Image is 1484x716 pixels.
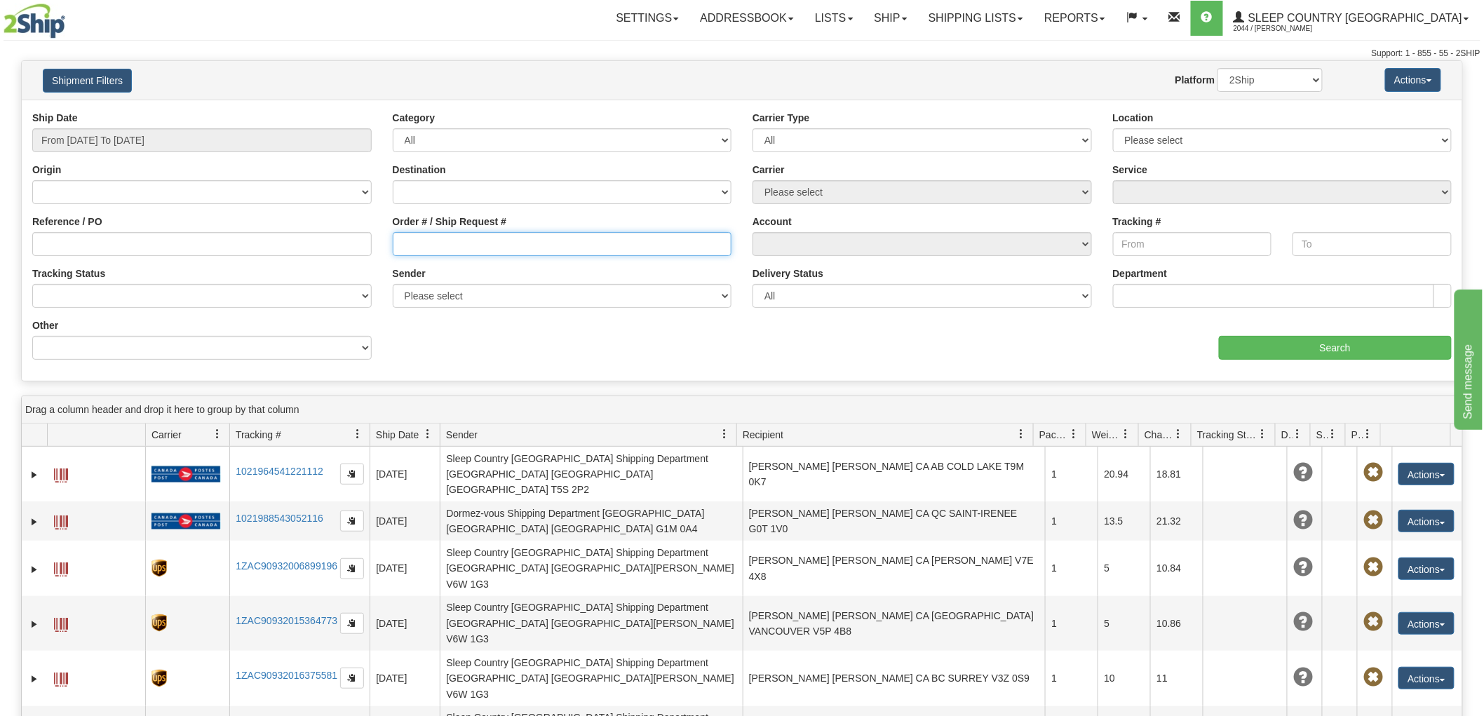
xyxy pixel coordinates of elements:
td: Sleep Country [GEOGRAPHIC_DATA] Shipping Department [GEOGRAPHIC_DATA] [GEOGRAPHIC_DATA][PERSON_NA... [440,596,743,651]
a: Tracking # filter column settings [346,422,370,446]
label: Delivery Status [753,266,823,281]
button: Copy to clipboard [340,668,364,689]
span: Pickup Not Assigned [1363,558,1383,577]
td: 10 [1098,651,1150,705]
span: Unknown [1293,612,1313,632]
label: Service [1113,163,1148,177]
td: [PERSON_NAME] [PERSON_NAME] CA [GEOGRAPHIC_DATA] VANCOUVER V5P 4B8 [743,596,1046,651]
span: Unknown [1293,463,1313,482]
label: Carrier [753,163,785,177]
label: Other [32,318,58,332]
td: 5 [1098,596,1150,651]
div: grid grouping header [22,396,1462,424]
span: Sender [446,428,478,442]
label: Destination [393,163,446,177]
a: Lists [804,1,863,36]
a: Shipping lists [918,1,1034,36]
span: Unknown [1293,668,1313,687]
input: From [1113,232,1272,256]
img: logo2044.jpg [4,4,65,39]
input: Search [1219,336,1452,360]
td: 5 [1098,541,1150,595]
a: Shipment Issues filter column settings [1321,422,1345,446]
label: Department [1113,266,1168,281]
td: 21.32 [1150,501,1203,541]
span: Sleep Country [GEOGRAPHIC_DATA] [1245,12,1462,24]
button: Shipment Filters [43,69,132,93]
td: 20.94 [1098,447,1150,501]
span: Pickup Not Assigned [1363,612,1383,632]
button: Actions [1398,510,1455,532]
a: Expand [27,617,41,631]
span: Tracking Status [1197,428,1258,442]
td: [PERSON_NAME] [PERSON_NAME] CA AB COLD LAKE T9M 0K7 [743,447,1046,501]
td: [PERSON_NAME] [PERSON_NAME] CA BC SURREY V3Z 0S9 [743,651,1046,705]
span: Unknown [1293,558,1313,577]
button: Copy to clipboard [340,511,364,532]
span: Carrier [151,428,182,442]
button: Copy to clipboard [340,464,364,485]
img: 8 - UPS [151,670,166,687]
span: Delivery Status [1281,428,1293,442]
label: Platform [1175,73,1215,87]
a: Label [54,612,68,634]
iframe: chat widget [1452,286,1483,429]
img: 8 - UPS [151,560,166,577]
td: 1 [1045,651,1098,705]
button: Actions [1398,667,1455,689]
input: To [1293,232,1452,256]
td: [DATE] [370,596,440,651]
button: Actions [1385,68,1441,92]
button: Actions [1398,558,1455,580]
td: 10.84 [1150,541,1203,595]
td: 18.81 [1150,447,1203,501]
td: 10.86 [1150,596,1203,651]
a: 1021988543052116 [236,513,323,524]
a: Expand [27,672,41,686]
label: Tracking Status [32,266,105,281]
span: Tracking # [236,428,281,442]
div: Send message [11,8,130,25]
span: Packages [1039,428,1069,442]
span: Ship Date [376,428,419,442]
a: Addressbook [689,1,804,36]
a: Label [54,509,68,532]
label: Ship Date [32,111,78,125]
a: Reports [1034,1,1116,36]
a: Ship [864,1,918,36]
a: Carrier filter column settings [205,422,229,446]
td: Sleep Country [GEOGRAPHIC_DATA] Shipping Department [GEOGRAPHIC_DATA] [GEOGRAPHIC_DATA][PERSON_NA... [440,651,743,705]
img: 20 - Canada Post [151,466,220,483]
label: Order # / Ship Request # [393,215,507,229]
a: Sender filter column settings [713,422,736,446]
td: 11 [1150,651,1203,705]
button: Copy to clipboard [340,613,364,634]
button: Actions [1398,612,1455,635]
td: [PERSON_NAME] [PERSON_NAME] CA [PERSON_NAME] V7E 4X8 [743,541,1046,595]
td: 1 [1045,501,1098,541]
td: [DATE] [370,501,440,541]
span: Weight [1092,428,1121,442]
td: 13.5 [1098,501,1150,541]
img: 8 - UPS [151,614,166,632]
td: 1 [1045,541,1098,595]
a: Sleep Country [GEOGRAPHIC_DATA] 2044 / [PERSON_NAME] [1223,1,1480,36]
span: Pickup Not Assigned [1363,668,1383,687]
label: Location [1113,111,1154,125]
a: 1ZAC90932006899196 [236,560,337,572]
td: [DATE] [370,651,440,705]
label: Carrier Type [753,111,809,125]
a: Charge filter column settings [1167,422,1191,446]
a: Recipient filter column settings [1009,422,1033,446]
a: Delivery Status filter column settings [1286,422,1310,446]
img: 20 - Canada Post [151,513,220,530]
label: Tracking # [1113,215,1161,229]
td: Sleep Country [GEOGRAPHIC_DATA] Shipping Department [GEOGRAPHIC_DATA] [GEOGRAPHIC_DATA][PERSON_NA... [440,541,743,595]
td: 1 [1045,596,1098,651]
label: Reference / PO [32,215,102,229]
a: Label [54,462,68,485]
label: Account [753,215,792,229]
span: Pickup Not Assigned [1363,463,1383,482]
a: Packages filter column settings [1062,422,1086,446]
a: 1ZAC90932016375581 [236,670,337,681]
